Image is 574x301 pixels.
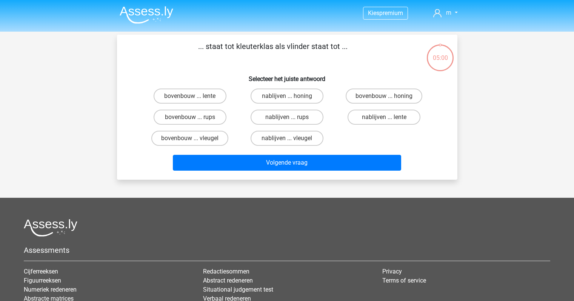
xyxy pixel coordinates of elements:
span: premium [379,9,403,17]
a: Figuurreeksen [24,277,61,284]
label: bovenbouw ... vleugel [151,131,228,146]
label: bovenbouw ... honing [346,89,422,104]
label: nablijven ... rups [251,110,323,125]
img: Assessly [120,6,173,24]
button: Volgende vraag [173,155,401,171]
a: Redactiesommen [203,268,249,275]
label: nablijven ... vleugel [251,131,323,146]
a: Terms of service [382,277,426,284]
a: Privacy [382,268,402,275]
a: Cijferreeksen [24,268,58,275]
img: Assessly logo [24,219,77,237]
span: m [446,9,451,16]
label: nablijven ... honing [251,89,323,104]
a: Kiespremium [363,8,408,18]
h6: Selecteer het juiste antwoord [129,69,445,83]
p: ... staat tot kleuterklas als vlinder staat tot ... [129,41,417,63]
a: m [430,8,460,17]
span: Kies [368,9,379,17]
label: nablijven ... lente [348,110,420,125]
a: Abstract redeneren [203,277,253,284]
h5: Assessments [24,246,550,255]
a: Numeriek redeneren [24,286,77,293]
a: Situational judgement test [203,286,273,293]
label: bovenbouw ... rups [154,110,226,125]
label: bovenbouw ... lente [154,89,226,104]
div: 05:00 [426,44,454,63]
